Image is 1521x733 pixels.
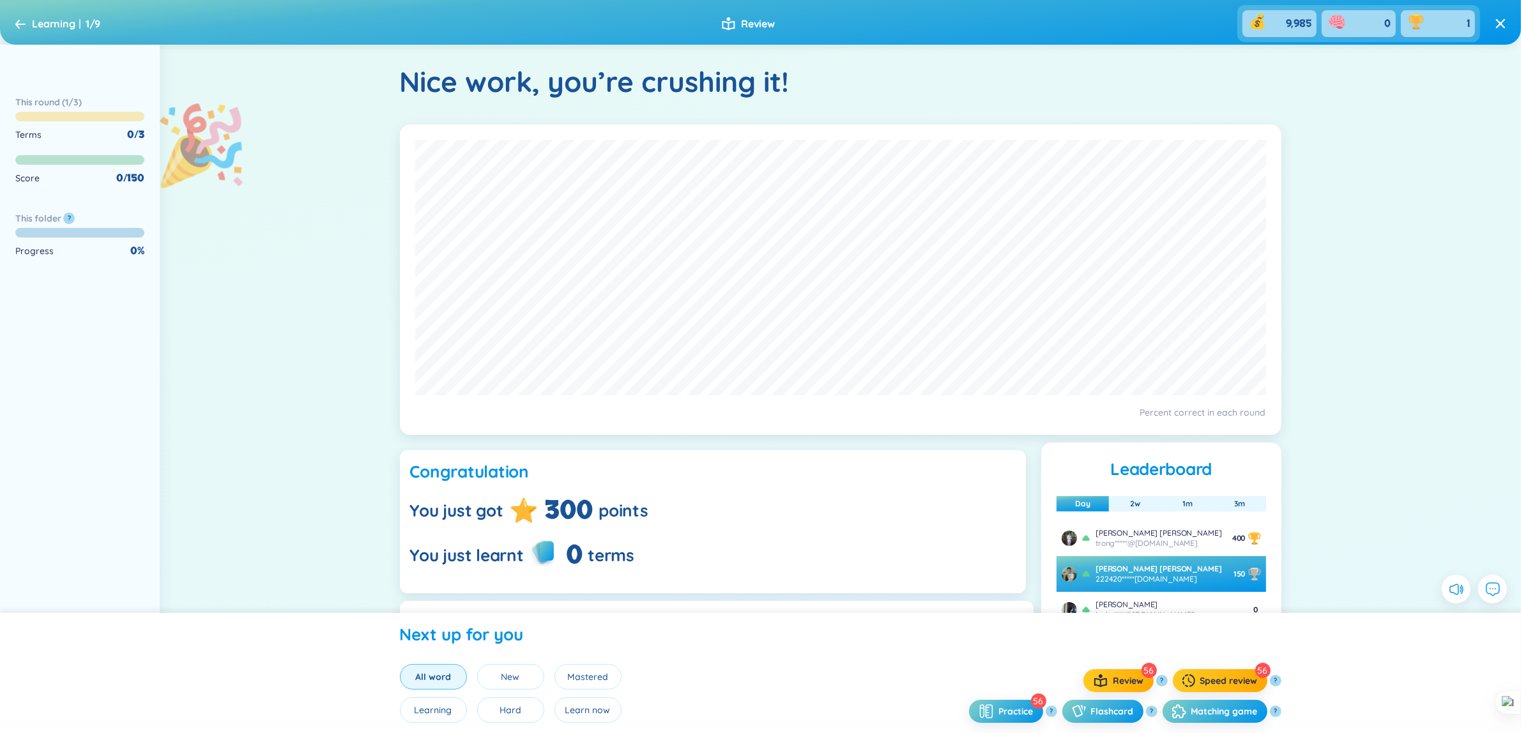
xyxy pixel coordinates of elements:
span: 150 [1234,569,1246,578]
a: Matching game [1191,704,1258,718]
button: New [477,664,544,690]
div: [PERSON_NAME] [1096,600,1195,610]
div: [PERSON_NAME] [PERSON_NAME] [1096,564,1222,574]
div: points [599,499,648,522]
div: terms [588,544,634,567]
span: 1 [1467,17,1470,31]
button: Mastered [554,664,622,690]
img: tronghuyluong415502681906 [1062,531,1077,546]
div: lecha****@[DOMAIN_NAME] [1096,610,1195,620]
span: 1/9 [86,17,101,30]
button: Flashcard [1062,700,1143,723]
span: Practice [999,705,1034,718]
span: 0 [1384,17,1391,31]
span: 0 [566,538,583,573]
div: Next up for you [400,623,524,646]
div: Terms [15,128,42,142]
button: ? [1046,706,1057,717]
div: Progress Checkpoint [410,611,571,716]
button: ? [1270,675,1281,686]
h6: This round ( 1 / 3 ) [15,96,144,109]
div: / 150 [116,171,144,185]
div: 0/3 [127,128,144,142]
a: tronghuyluong415502681906[PERSON_NAME] [PERSON_NAME]trong*****@[DOMAIN_NAME] 400 [1062,528,1260,548]
button: 3m [1224,496,1255,511]
span: Speed review [1200,674,1258,687]
img: toannguyenminh418698623128 [1062,566,1077,582]
button: ? [1156,675,1168,686]
div: You just learnt [410,544,524,567]
span: 300 [545,494,593,528]
a: Learning1/9 [15,13,100,34]
span: 0 [116,171,123,185]
button: Speed review [1173,669,1267,692]
div: 56 [1255,663,1271,678]
img: minhchau418710802137 [1062,602,1077,617]
span: Review [1113,674,1144,687]
button: ? [1270,706,1281,717]
span: Flashcard [1091,705,1134,718]
div: Progress [15,244,54,258]
a: toannguyenminh418698623128[PERSON_NAME] [PERSON_NAME]222420*****[DOMAIN_NAME] 150 [1062,564,1260,584]
div: Nice work, you’re crushing it! [400,64,790,99]
button: ? [1146,706,1158,717]
div: Percent correct in each round [415,405,1266,419]
button: Learn now [554,697,622,723]
button: Matching game [1163,700,1267,723]
div: Congratulation [410,460,1016,483]
span: Review [741,17,775,31]
div: 3 [753,611,767,646]
div: 6 [695,611,711,646]
button: Hard [477,697,544,723]
span: Learning [32,17,75,30]
div: 0 % [130,244,144,258]
button: All word [400,664,467,690]
div: Score [15,171,40,185]
h6: This folder [15,212,61,225]
div: 56 [1142,663,1157,678]
button: Review [1083,669,1154,692]
span: 0 [1254,605,1258,614]
div: You just got [410,499,503,522]
a: minhchau418710802137[PERSON_NAME]lecha****@[DOMAIN_NAME] 0 [1062,600,1260,620]
button: Practice [969,700,1043,723]
span: 400 [1232,533,1246,543]
h5: Leaderboard [1057,458,1265,481]
button: Day [1065,496,1101,511]
button: 2w [1120,496,1150,511]
button: ? [63,213,75,224]
div: 0 [808,611,825,646]
div: 56 [1031,693,1046,709]
span: 9,985 [1286,17,1311,31]
div: [PERSON_NAME] [PERSON_NAME] [1096,528,1222,538]
button: 1m [1172,496,1203,511]
button: Learning [400,697,467,723]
